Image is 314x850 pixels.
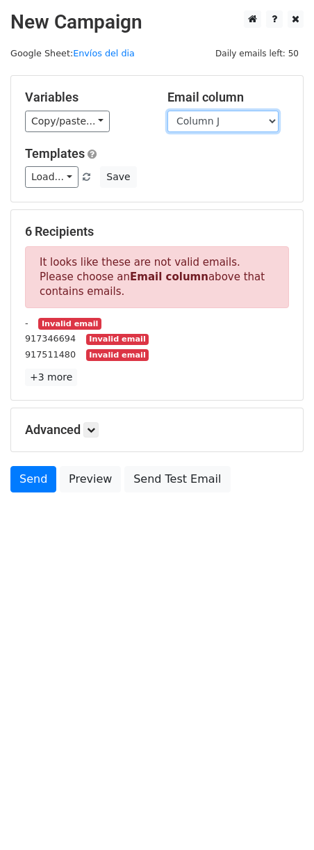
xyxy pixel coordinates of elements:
[25,224,289,239] h5: 6 Recipients
[86,349,149,361] small: Invalid email
[10,10,304,34] h2: New Campaign
[86,334,149,346] small: Invalid email
[124,466,230,492] a: Send Test Email
[25,246,289,308] p: It looks like these are not valid emails. Please choose an above that contains emails.
[167,90,289,105] h5: Email column
[130,271,208,283] strong: Email column
[210,48,304,58] a: Daily emails left: 50
[25,166,78,188] a: Load...
[245,783,314,850] div: Widget de chat
[25,369,77,386] a: +3 more
[25,318,28,328] small: -
[100,166,136,188] button: Save
[25,333,76,344] small: 917346694
[25,349,76,360] small: 917511480
[245,783,314,850] iframe: Chat Widget
[25,111,110,132] a: Copy/paste...
[60,466,121,492] a: Preview
[25,146,85,161] a: Templates
[10,48,135,58] small: Google Sheet:
[210,46,304,61] span: Daily emails left: 50
[73,48,135,58] a: Envíos del dia
[25,90,147,105] h5: Variables
[10,466,56,492] a: Send
[25,422,289,438] h5: Advanced
[38,318,101,330] small: Invalid email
